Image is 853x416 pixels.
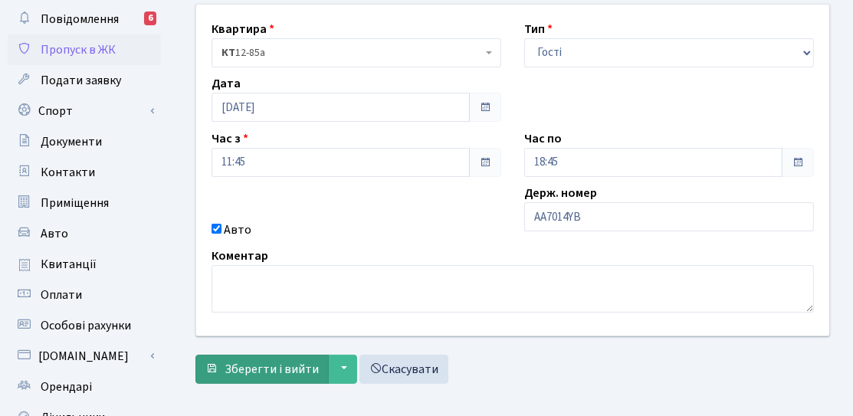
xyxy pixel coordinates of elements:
label: Час з [212,129,248,148]
span: <b>КТ</b>&nbsp;&nbsp;&nbsp;&nbsp;12-85а [221,45,482,61]
label: Держ. номер [524,184,597,202]
label: Тип [524,20,553,38]
span: Особові рахунки [41,317,131,334]
span: Документи [41,133,102,150]
a: Орендарі [8,372,161,402]
span: Оплати [41,287,82,303]
label: Коментар [212,247,268,265]
a: Скасувати [359,355,448,384]
span: Приміщення [41,195,109,211]
span: Контакти [41,164,95,181]
a: Особові рахунки [8,310,161,341]
a: [DOMAIN_NAME] [8,341,161,372]
span: Орендарі [41,378,92,395]
label: Дата [212,74,241,93]
a: Приміщення [8,188,161,218]
button: Зберегти і вийти [195,355,329,384]
a: Контакти [8,157,161,188]
span: Повідомлення [41,11,119,28]
a: Документи [8,126,161,157]
b: КТ [221,45,235,61]
a: Подати заявку [8,65,161,96]
div: 6 [144,11,156,25]
span: Авто [41,225,68,242]
input: AA0001AA [524,202,814,231]
span: <b>КТ</b>&nbsp;&nbsp;&nbsp;&nbsp;12-85а [212,38,501,67]
a: Авто [8,218,161,249]
label: Квартира [212,20,274,38]
label: Час по [524,129,562,148]
a: Квитанції [8,249,161,280]
label: Авто [224,221,251,239]
span: Квитанції [41,256,97,273]
span: Зберегти і вийти [225,361,319,378]
span: Пропуск в ЖК [41,41,116,58]
a: Спорт [8,96,161,126]
a: Пропуск в ЖК [8,34,161,65]
a: Повідомлення6 [8,4,161,34]
span: Подати заявку [41,72,121,89]
a: Оплати [8,280,161,310]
